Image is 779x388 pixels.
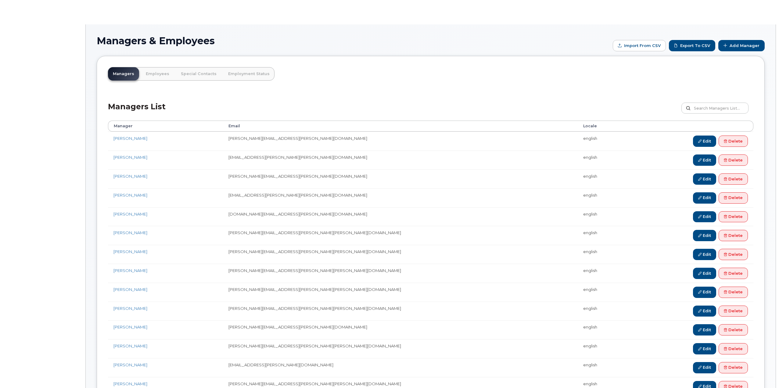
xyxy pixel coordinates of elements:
a: [PERSON_NAME] [113,381,147,386]
td: english [578,132,626,150]
a: Delete [719,230,748,241]
td: [PERSON_NAME][EMAIL_ADDRESS][PERSON_NAME][PERSON_NAME][DOMAIN_NAME] [223,339,578,358]
td: english [578,264,626,283]
td: [PERSON_NAME][EMAIL_ADDRESS][PERSON_NAME][PERSON_NAME][DOMAIN_NAME] [223,264,578,283]
td: english [578,188,626,207]
a: [PERSON_NAME] [113,230,147,235]
td: [PERSON_NAME][EMAIL_ADDRESS][PERSON_NAME][PERSON_NAME][DOMAIN_NAME] [223,283,578,302]
a: Edit [693,362,716,373]
a: [PERSON_NAME] [113,136,147,141]
a: Delete [719,192,748,204]
td: [EMAIL_ADDRESS][PERSON_NAME][DOMAIN_NAME] [223,358,578,377]
a: [PERSON_NAME] [113,306,147,311]
td: [PERSON_NAME][EMAIL_ADDRESS][PERSON_NAME][PERSON_NAME][DOMAIN_NAME] [223,226,578,245]
form: Import from CSV [613,40,666,51]
td: english [578,302,626,321]
a: Employees [141,67,174,81]
a: Edit [693,211,716,223]
a: Delete [719,362,748,373]
td: english [578,283,626,302]
a: Delete [719,249,748,260]
a: Edit [693,154,716,166]
a: [PERSON_NAME] [113,268,147,273]
td: [PERSON_NAME][EMAIL_ADDRESS][PERSON_NAME][DOMAIN_NAME] [223,132,578,150]
td: [DOMAIN_NAME][EMAIL_ADDRESS][PERSON_NAME][DOMAIN_NAME] [223,207,578,226]
a: Edit [693,287,716,298]
a: Delete [719,154,748,166]
a: Edit [693,268,716,279]
a: Export to CSV [669,40,715,51]
th: Email [223,121,578,132]
td: [PERSON_NAME][EMAIL_ADDRESS][PERSON_NAME][PERSON_NAME][DOMAIN_NAME] [223,302,578,321]
a: Delete [719,306,748,317]
h2: Managers List [108,103,166,121]
td: [EMAIL_ADDRESS][PERSON_NAME][PERSON_NAME][DOMAIN_NAME] [223,150,578,169]
a: Delete [719,211,748,223]
a: Employment Status [223,67,275,81]
a: [PERSON_NAME] [113,362,147,367]
a: Delete [719,268,748,279]
td: english [578,339,626,358]
td: english [578,320,626,339]
td: english [578,150,626,169]
a: Delete [719,136,748,147]
h1: Managers & Employees [97,35,610,46]
a: [PERSON_NAME] [113,212,147,216]
a: Delete [719,343,748,354]
td: [PERSON_NAME][EMAIL_ADDRESS][PERSON_NAME][PERSON_NAME][DOMAIN_NAME] [223,245,578,264]
td: english [578,245,626,264]
a: Add Manager [718,40,765,51]
a: [PERSON_NAME] [113,193,147,198]
a: Edit [693,343,716,354]
a: [PERSON_NAME] [113,174,147,179]
td: [EMAIL_ADDRESS][PERSON_NAME][PERSON_NAME][DOMAIN_NAME] [223,188,578,207]
a: [PERSON_NAME] [113,287,147,292]
a: Edit [693,173,716,185]
a: [PERSON_NAME] [113,249,147,254]
a: Edit [693,136,716,147]
a: Delete [719,324,748,335]
td: [PERSON_NAME][EMAIL_ADDRESS][PERSON_NAME][DOMAIN_NAME] [223,169,578,188]
a: Delete [719,173,748,185]
td: english [578,226,626,245]
th: Manager [108,121,223,132]
a: Managers [108,67,139,81]
a: [PERSON_NAME] [113,343,147,348]
a: Edit [693,230,716,241]
a: Edit [693,306,716,317]
a: [PERSON_NAME] [113,325,147,329]
th: Locale [578,121,626,132]
td: [PERSON_NAME][EMAIL_ADDRESS][PERSON_NAME][DOMAIN_NAME] [223,320,578,339]
a: Edit [693,192,716,204]
a: [PERSON_NAME] [113,155,147,160]
a: Special Contacts [176,67,221,81]
a: Edit [693,324,716,335]
td: english [578,169,626,188]
a: Edit [693,249,716,260]
a: Delete [719,287,748,298]
td: english [578,358,626,377]
td: english [578,207,626,226]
